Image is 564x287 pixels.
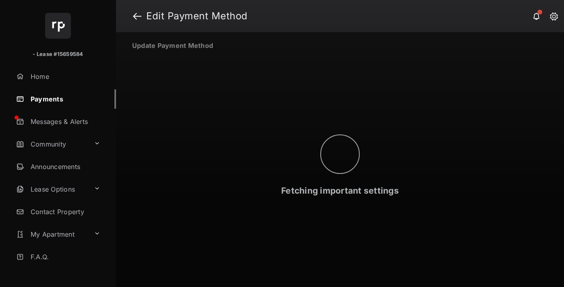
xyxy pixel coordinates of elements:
[33,50,83,58] p: - Lease #15659584
[281,186,399,196] span: Fetching important settings
[13,157,116,176] a: Announcements
[13,67,116,86] a: Home
[146,11,248,21] strong: Edit Payment Method
[13,112,116,131] a: Messages & Alerts
[13,180,91,199] a: Lease Options
[13,225,91,244] a: My Apartment
[13,134,91,154] a: Community
[13,89,116,109] a: Payments
[45,13,71,39] img: svg+xml;base64,PHN2ZyB4bWxucz0iaHR0cDovL3d3dy53My5vcmcvMjAwMC9zdmciIHdpZHRoPSI2NCIgaGVpZ2h0PSI2NC...
[13,202,116,221] a: Contact Property
[13,247,116,266] a: F.A.Q.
